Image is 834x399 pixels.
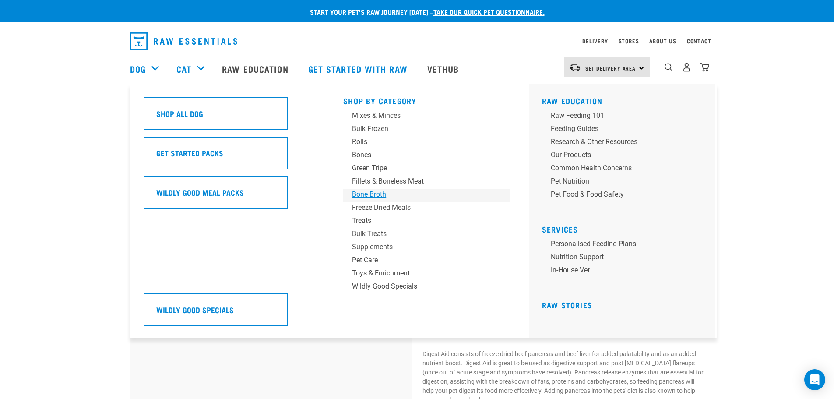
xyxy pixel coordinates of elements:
div: Mixes & Minces [352,110,489,121]
a: Get Started Packs [144,137,310,176]
a: Bones [343,150,510,163]
a: Pet Care [343,255,510,268]
div: Bone Broth [352,189,489,200]
a: Common Health Concerns [542,163,708,176]
a: Nutrition Support [542,252,708,265]
div: Supplements [352,242,489,252]
div: Feeding Guides [551,124,687,134]
a: Green Tripe [343,163,510,176]
h5: Wildly Good Specials [156,304,234,315]
a: Raw Education [542,99,603,103]
img: home-icon-1@2x.png [665,63,673,71]
div: Fillets & Boneless Meat [352,176,489,187]
div: Green Tripe [352,163,489,173]
span: Set Delivery Area [585,67,636,70]
a: Vethub [419,51,470,86]
div: Open Intercom Messenger [804,369,825,390]
a: In-house vet [542,265,708,278]
a: Shop All Dog [144,97,310,137]
nav: dropdown navigation [123,29,711,53]
div: Bulk Frozen [352,124,489,134]
div: Bulk Treats [352,229,489,239]
a: take our quick pet questionnaire. [433,10,545,14]
a: Dog [130,62,146,75]
a: Contact [687,39,711,42]
a: Research & Other Resources [542,137,708,150]
a: Stores [619,39,639,42]
a: Wildly Good Specials [144,293,310,333]
a: About Us [649,39,676,42]
a: Fillets & Boneless Meat [343,176,510,189]
img: Raw Essentials Logo [130,32,237,50]
a: Our Products [542,150,708,163]
h5: Shop All Dog [156,108,203,119]
div: Research & Other Resources [551,137,687,147]
a: Toys & Enrichment [343,268,510,281]
a: Raw Feeding 101 [542,110,708,124]
div: Common Health Concerns [551,163,687,173]
a: Supplements [343,242,510,255]
h5: Wildly Good Meal Packs [156,187,244,198]
div: Raw Feeding 101 [551,110,687,121]
div: Treats [352,215,489,226]
a: Bulk Frozen [343,124,510,137]
a: Freeze Dried Meals [343,202,510,215]
a: Wildly Good Meal Packs [144,176,310,215]
a: Personalised Feeding Plans [542,239,708,252]
a: Rolls [343,137,510,150]
a: Raw Education [213,51,299,86]
a: Pet Nutrition [542,176,708,189]
img: user.png [682,63,691,72]
div: Wildly Good Specials [352,281,489,292]
img: van-moving.png [569,64,581,71]
div: Rolls [352,137,489,147]
div: Bones [352,150,489,160]
a: Delivery [582,39,608,42]
a: Pet Food & Food Safety [542,189,708,202]
a: Bulk Treats [343,229,510,242]
a: Mixes & Minces [343,110,510,124]
div: Pet Food & Food Safety [551,189,687,200]
h5: Services [542,225,708,232]
a: Get started with Raw [299,51,419,86]
a: Cat [176,62,191,75]
a: Treats [343,215,510,229]
img: home-icon@2x.png [700,63,709,72]
div: Pet Care [352,255,489,265]
h5: Shop By Category [343,96,510,103]
h5: Get Started Packs [156,147,223,159]
div: Pet Nutrition [551,176,687,187]
a: Wildly Good Specials [343,281,510,294]
a: Bone Broth [343,189,510,202]
div: Our Products [551,150,687,160]
a: Raw Stories [542,303,592,307]
div: Freeze Dried Meals [352,202,489,213]
div: Toys & Enrichment [352,268,489,279]
a: Feeding Guides [542,124,708,137]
